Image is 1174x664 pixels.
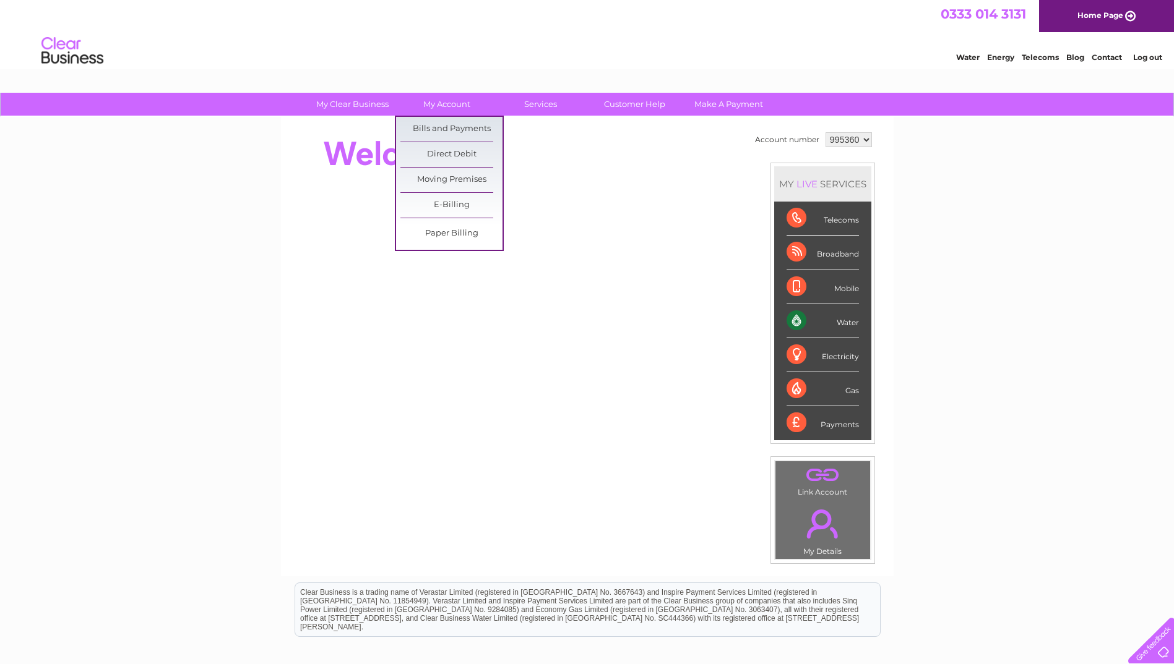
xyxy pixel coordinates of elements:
[395,93,498,116] a: My Account
[41,32,104,70] img: logo.png
[400,221,503,246] a: Paper Billing
[490,93,592,116] a: Services
[941,6,1026,22] a: 0333 014 3131
[794,178,820,190] div: LIVE
[400,168,503,192] a: Moving Premises
[787,406,859,440] div: Payments
[1022,53,1059,62] a: Telecoms
[787,338,859,372] div: Electricity
[678,93,780,116] a: Make A Payment
[775,461,871,500] td: Link Account
[400,117,503,142] a: Bills and Payments
[987,53,1014,62] a: Energy
[775,499,871,560] td: My Details
[787,270,859,304] div: Mobile
[774,166,871,202] div: MY SERVICES
[787,304,859,338] div: Water
[779,464,867,486] a: .
[301,93,404,116] a: My Clear Business
[787,236,859,270] div: Broadband
[752,129,822,150] td: Account number
[787,202,859,236] div: Telecoms
[584,93,686,116] a: Customer Help
[779,502,867,545] a: .
[1133,53,1162,62] a: Log out
[1066,53,1084,62] a: Blog
[787,372,859,406] div: Gas
[295,7,880,60] div: Clear Business is a trading name of Verastar Limited (registered in [GEOGRAPHIC_DATA] No. 3667643...
[956,53,980,62] a: Water
[1092,53,1122,62] a: Contact
[400,193,503,218] a: E-Billing
[400,142,503,167] a: Direct Debit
